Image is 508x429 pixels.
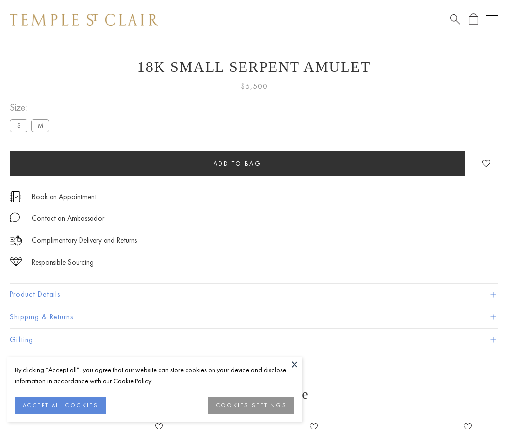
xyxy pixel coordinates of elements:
[10,284,498,306] button: Product Details
[10,212,20,222] img: MessageIcon-01_2.svg
[10,58,498,75] h1: 18K Small Serpent Amulet
[450,13,460,26] a: Search
[10,119,27,132] label: S
[10,329,498,351] button: Gifting
[486,14,498,26] button: Open navigation
[15,364,294,387] div: By clicking “Accept all”, you agree that our website can store cookies on your device and disclos...
[10,14,158,26] img: Temple St. Clair
[10,306,498,328] button: Shipping & Returns
[15,397,106,414] button: ACCEPT ALL COOKIES
[10,151,465,176] button: Add to bag
[214,159,262,168] span: Add to bag
[10,257,22,266] img: icon_sourcing.svg
[208,397,294,414] button: COOKIES SETTINGS
[10,191,22,202] img: icon_appointment.svg
[32,212,104,225] div: Contact an Ambassador
[32,257,94,269] div: Responsible Sourcing
[241,80,267,93] span: $5,500
[469,13,478,26] a: Open Shopping Bag
[31,119,49,132] label: M
[10,234,22,247] img: icon_delivery.svg
[32,234,137,247] p: Complimentary Delivery and Returns
[32,191,97,202] a: Book an Appointment
[10,99,53,115] span: Size:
